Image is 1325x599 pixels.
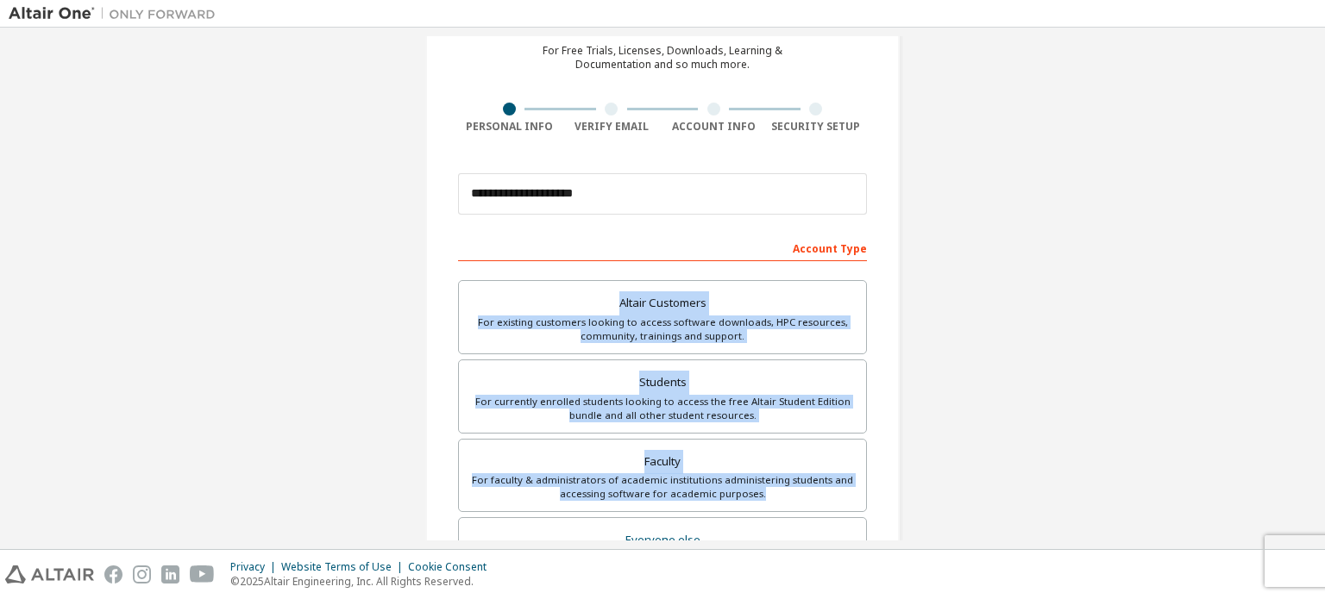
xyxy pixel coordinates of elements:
[469,315,856,343] div: For existing customers looking to access software downloads, HPC resources, community, trainings ...
[133,565,151,583] img: instagram.svg
[662,120,765,134] div: Account Info
[161,565,179,583] img: linkedin.svg
[469,473,856,501] div: For faculty & administrators of academic institutions administering students and accessing softwa...
[230,574,497,589] p: © 2025 Altair Engineering, Inc. All Rights Reserved.
[765,120,868,134] div: Security Setup
[469,291,856,315] div: Altair Customers
[190,565,215,583] img: youtube.svg
[408,560,497,574] div: Cookie Consent
[5,565,94,583] img: altair_logo.svg
[469,395,856,422] div: For currently enrolled students looking to access the free Altair Student Edition bundle and all ...
[230,560,281,574] div: Privacy
[469,371,856,395] div: Students
[104,565,122,583] img: facebook.svg
[9,5,224,22] img: Altair One
[561,120,663,134] div: Verify Email
[543,44,782,72] div: For Free Trials, Licenses, Downloads, Learning & Documentation and so much more.
[469,450,856,474] div: Faculty
[458,120,561,134] div: Personal Info
[458,234,867,261] div: Account Type
[281,560,408,574] div: Website Terms of Use
[469,528,856,552] div: Everyone else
